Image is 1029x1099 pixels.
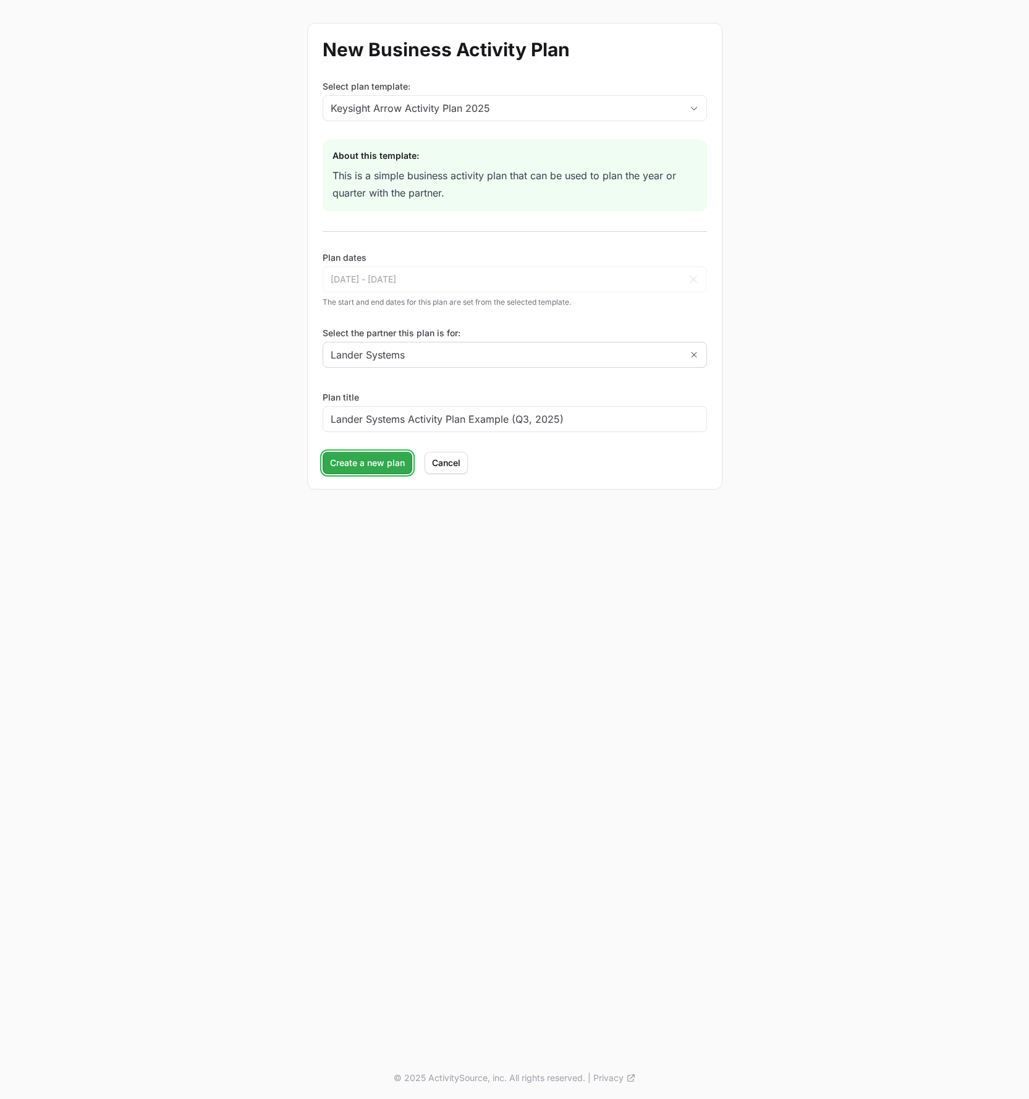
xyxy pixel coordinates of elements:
button: Cancel [425,452,468,474]
label: Select plan template: [323,80,707,93]
p: The start and end dates for this plan are set from the selected template. [323,297,707,307]
span: Cancel [432,456,460,470]
div: About this template: [332,150,697,162]
button: Create a new plan [323,452,412,474]
p: © 2025 ActivitySource, inc. All rights reserved. [394,1072,585,1084]
button: Keysight Arrow Activity Plan 2025 [323,96,706,121]
button: Remove [682,342,706,367]
label: Select the partner this plan is for: [323,327,707,339]
span: | [588,1072,591,1084]
h1: New Business Activity Plan [323,38,707,61]
p: Plan dates [323,252,707,264]
div: This is a simple business activity plan that can be used to plan the year or quarter with the par... [332,167,697,202]
span: Create a new plan [330,456,405,470]
div: Keysight Arrow Activity Plan 2025 [331,101,682,116]
label: Plan title [323,391,359,404]
a: Privacy [593,1072,636,1084]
